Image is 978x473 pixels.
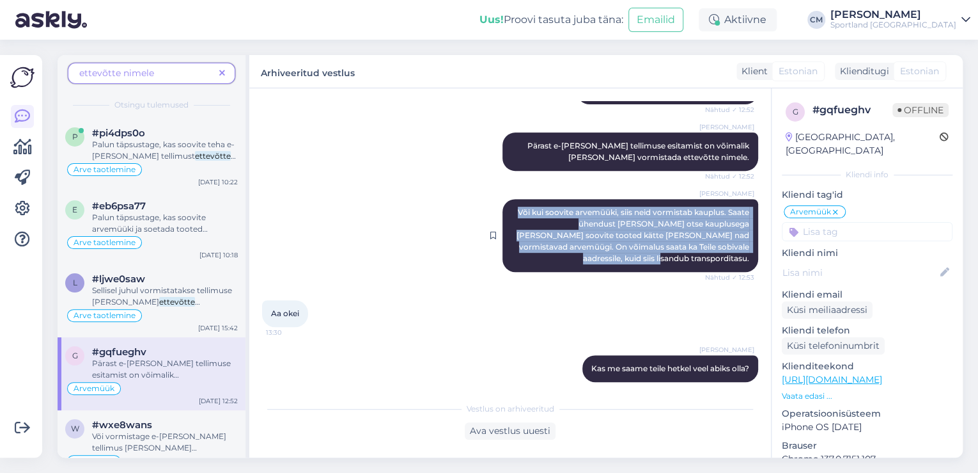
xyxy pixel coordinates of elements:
[892,103,949,117] span: Offline
[706,383,754,392] span: 13:30
[699,122,754,132] span: [PERSON_NAME]
[92,140,235,161] span: Palun täpsustage, kas soovite teha e-[PERSON_NAME] tellimust
[467,403,554,415] span: Vestlus on arhiveeritud
[92,419,152,431] span: #wxe8wans
[271,309,299,318] span: Aa okei
[10,65,35,90] img: Askly Logo
[782,288,952,301] p: Kliendi email
[900,65,939,78] span: Estonian
[198,323,238,333] div: [DATE] 15:42
[92,212,208,257] span: Palun täpsustage, kas soovite arvemüüki ja soetada tooted kauplusest? Või sovite e-[PERSON_NAME]
[199,396,238,406] div: [DATE] 12:52
[266,328,314,337] span: 13:30
[736,65,768,78] div: Klient
[782,337,885,355] div: Küsi telefoninumbrit
[74,385,114,392] span: Arvemüük
[786,131,940,157] div: [GEOGRAPHIC_DATA], [GEOGRAPHIC_DATA]
[699,345,754,355] span: [PERSON_NAME]
[72,351,78,360] span: g
[835,65,889,78] div: Klienditugi
[198,177,238,187] div: [DATE] 10:22
[92,273,145,285] span: #ljwe0saw
[199,250,238,260] div: [DATE] 10:18
[782,407,952,421] p: Operatsioonisüsteem
[159,297,195,307] mark: ettevõtte
[479,13,504,26] b: Uus!
[74,166,136,173] span: Arve taotlemine
[195,151,231,161] mark: ettevõtte
[705,273,754,282] span: Nähtud ✓ 12:53
[830,10,970,30] a: [PERSON_NAME]Sportland [GEOGRAPHIC_DATA]
[73,278,77,287] span: l
[782,169,952,180] div: Kliendi info
[92,285,232,307] span: Sellisel juhul vormistatakse tellimuse [PERSON_NAME]
[479,12,623,28] div: Proovi tasuta juba täna:
[71,424,79,433] span: w
[72,205,77,214] span: e
[92,200,146,212] span: #eb6psa77
[782,453,952,466] p: Chrome 137.0.7151.107
[782,266,938,280] input: Lisa nimi
[114,99,189,111] span: Otsingu tulemused
[782,324,952,337] p: Kliendi telefon
[79,67,154,79] span: ettevõtte nimele
[591,364,749,373] span: Kas me saame teile hetkel veel abiks olla?
[782,222,952,241] input: Lisa tag
[812,102,892,118] div: # gqfueghv
[830,20,956,30] div: Sportland [GEOGRAPHIC_DATA]
[465,422,555,440] div: Ava vestlus uuesti
[782,301,873,319] div: Küsi meiliaadressi
[705,172,754,181] span: Nähtud ✓ 12:52
[782,374,882,385] a: [URL][DOMAIN_NAME]
[705,105,754,115] span: Nähtud ✓ 12:52
[793,107,798,116] span: g
[74,239,136,246] span: Arve taotlemine
[699,8,777,31] div: Aktiivne
[782,188,952,202] p: Kliendi tag'id
[516,207,751,263] span: Või kui soovite arvemüüki, siis neid vormistab kauplus. Saate ühendust [PERSON_NAME] otse kauplus...
[782,439,952,453] p: Brauser
[699,189,754,198] span: [PERSON_NAME]
[72,132,78,141] span: p
[261,63,355,80] label: Arhiveeritud vestlus
[782,390,952,402] p: Vaata edasi ...
[527,141,751,162] span: Pärast e-[PERSON_NAME] tellimuse esitamist on võimalik [PERSON_NAME] vormistada ettevõtte nimele.
[92,127,145,139] span: #pi4dps0o
[807,11,825,29] div: CM
[830,10,956,20] div: [PERSON_NAME]
[92,358,231,403] span: Pärast e-[PERSON_NAME] tellimuse esitamist on võimalik [PERSON_NAME] vormistada
[74,312,136,319] span: Arve taotlemine
[92,346,146,358] span: #gqfueghv
[782,360,952,373] p: Klienditeekond
[782,421,952,434] p: iPhone OS [DATE]
[628,8,683,32] button: Emailid
[779,65,818,78] span: Estonian
[790,208,831,216] span: Arvemüük
[782,246,952,260] p: Kliendi nimi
